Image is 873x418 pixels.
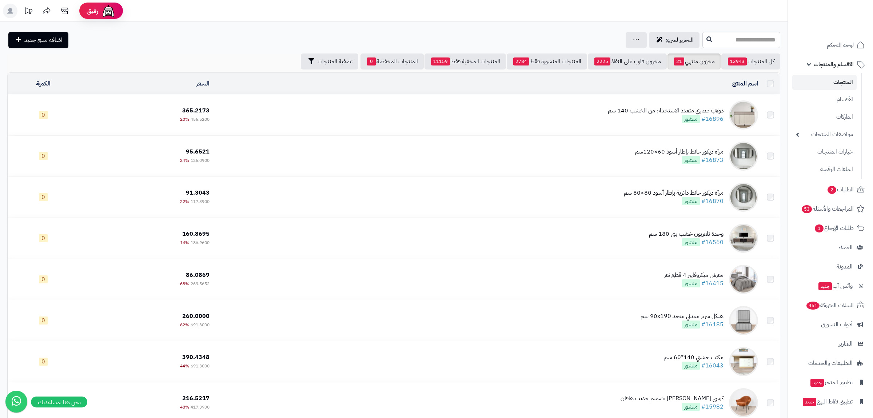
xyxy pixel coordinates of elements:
a: #16043 [701,361,723,370]
span: 365.2173 [182,106,210,115]
span: منشور [682,362,700,370]
span: منشور [682,279,700,287]
img: وحدة تلفزيون خشب بني 180 سم [729,224,758,253]
a: تطبيق نقاط البيعجديد [792,393,869,410]
span: 86.0869 [186,271,210,279]
span: منشور [682,115,700,123]
a: الكمية [36,79,51,88]
span: 14% [180,239,189,246]
a: تطبيق المتجرجديد [792,374,869,391]
span: التقارير [839,339,853,349]
img: logo-2.png [824,20,866,36]
div: وحدة تلفزيون خشب بني 180 سم [649,230,723,238]
span: 451 [806,302,820,310]
span: 2 [828,186,836,194]
a: وآتس آبجديد [792,277,869,295]
span: تطبيق المتجر [810,377,853,387]
span: 0 [367,57,376,65]
span: 390.4348 [182,353,210,362]
a: المنتجات [792,75,857,90]
span: 44% [180,363,189,369]
span: 0 [39,358,48,366]
a: السلات المتروكة451 [792,296,869,314]
span: 691.3000 [191,363,210,369]
a: لوحة التحكم [792,36,869,54]
a: المراجعات والأسئلة53 [792,200,869,218]
span: 0 [39,111,48,119]
span: منشور [682,197,700,205]
span: 91.3043 [186,188,210,197]
span: 24% [180,157,189,164]
span: وآتس آب [818,281,853,291]
a: الملفات الرقمية [792,162,857,177]
a: #16896 [701,115,723,123]
span: رفيق [87,7,98,15]
span: اضافة منتج جديد [24,36,63,44]
span: التطبيقات والخدمات [808,358,853,368]
span: 691.3000 [191,322,210,328]
span: 13943 [728,57,747,65]
span: 160.8695 [182,230,210,238]
a: #16560 [701,238,723,247]
a: المدونة [792,258,869,275]
span: 22% [180,198,189,205]
button: تصفية المنتجات [301,53,358,69]
span: 0 [39,275,48,283]
a: مخزون قارب على النفاذ2225 [588,53,667,69]
span: 53 [802,205,812,213]
a: اسم المنتج [732,79,758,88]
a: الطلبات2 [792,181,869,198]
div: مرآة ديكور حائط بإطار أسود 60×120سم [635,148,723,156]
span: 2784 [513,57,529,65]
img: هيكل سرير معدني منجد 90x190 سم [729,306,758,335]
a: مواصفات المنتجات [792,127,857,142]
a: العملاء [792,239,869,256]
img: ai-face.png [101,4,116,18]
span: طلبات الإرجاع [814,223,854,233]
span: لوحة التحكم [827,40,854,50]
span: 11159 [431,57,450,65]
span: منشور [682,156,700,164]
span: 62% [180,322,189,328]
a: #16870 [701,197,723,206]
span: منشور [682,403,700,411]
a: #16415 [701,279,723,288]
span: 48% [180,404,189,410]
a: #16873 [701,156,723,164]
a: طلبات الإرجاع1 [792,219,869,237]
span: منشور [682,238,700,246]
span: 20% [180,116,189,123]
span: المراجعات والأسئلة [801,204,854,214]
a: الأقسام [792,92,857,107]
span: 269.5652 [191,280,210,287]
span: 456.5200 [191,116,210,123]
span: 2225 [594,57,610,65]
a: #15982 [701,402,723,411]
a: تحديثات المنصة [19,4,37,20]
a: التحرير لسريع [649,32,699,48]
a: الماركات [792,109,857,125]
a: المنتجات المخفية فقط11159 [424,53,506,69]
div: مكتب خشبي 140*60 سم [664,353,723,362]
span: جديد [818,282,832,290]
img: كرسي مفرد فاخر تصميم حديث هافان [729,388,758,417]
img: مفرش ميكروفايبر 4 قطع نفر [729,265,758,294]
span: الأقسام والمنتجات [814,59,854,69]
div: دولاب عصري متعدد الاستخدام من الخشب 140 سم [608,107,723,115]
span: الطلبات [827,184,854,195]
img: مرآة ديكور حائط دائرية بإطار أسود 80×80 سم [729,183,758,212]
span: أدوات التسويق [821,319,853,330]
span: العملاء [838,242,853,252]
span: جديد [810,379,824,387]
a: #16185 [701,320,723,329]
span: تطبيق نقاط البيع [802,397,853,407]
span: التحرير لسريع [666,36,694,44]
span: 117.3900 [191,198,210,205]
span: 68% [180,280,189,287]
img: مرآة ديكور حائط بإطار أسود 60×120سم [729,142,758,171]
span: 21 [674,57,684,65]
div: مفرش ميكروفايبر 4 قطع نفر [664,271,723,279]
span: 417.3900 [191,404,210,410]
span: تصفية المنتجات [318,57,352,66]
a: التطبيقات والخدمات [792,354,869,372]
